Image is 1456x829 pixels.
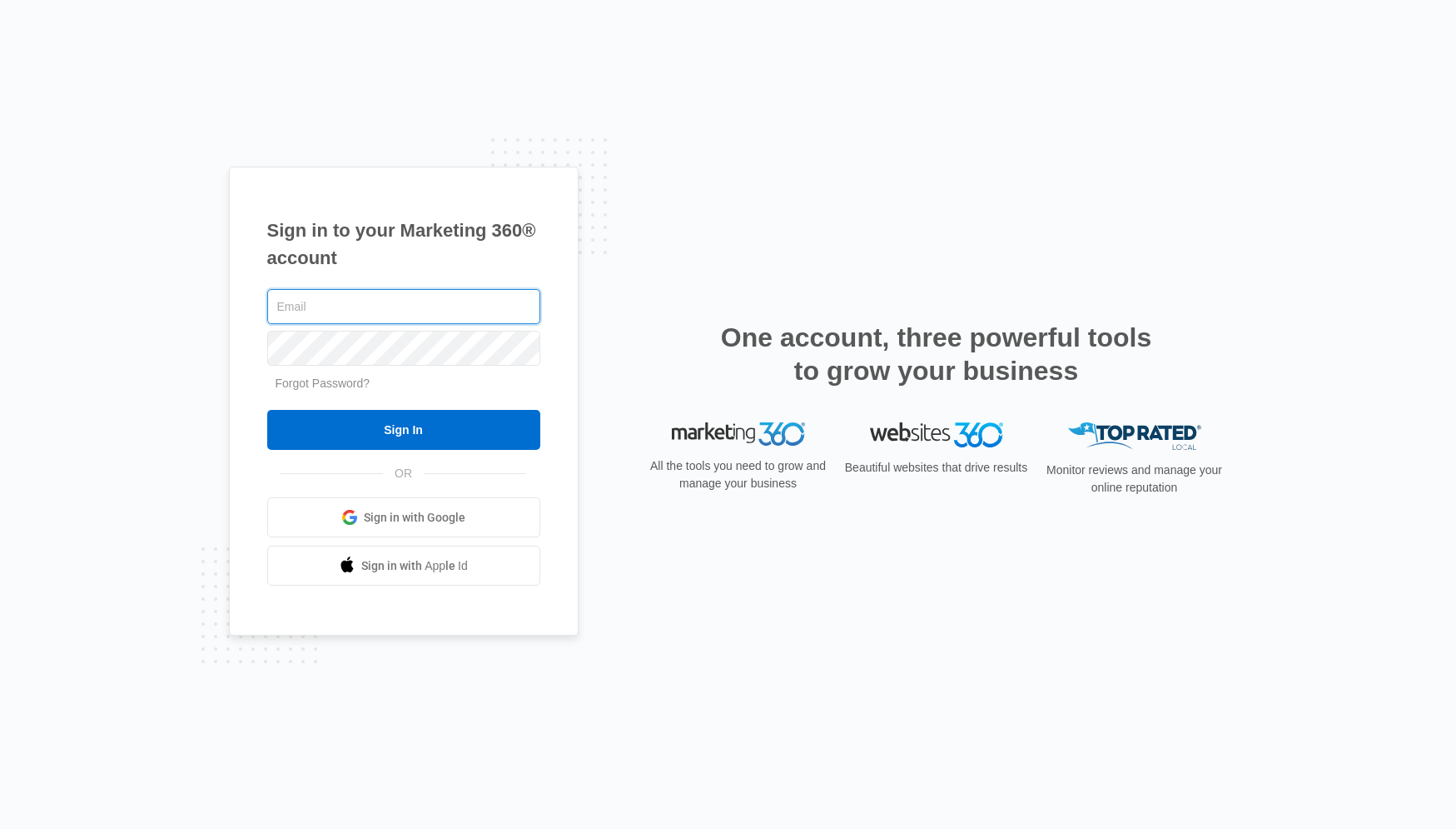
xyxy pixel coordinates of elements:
a: Sign in with Google [267,497,540,537]
a: Sign in with Apple Id [267,546,540,586]
p: Beautiful websites that drive results [843,459,1030,477]
p: Monitor reviews and manage your online reputation [1041,462,1228,497]
h1: Sign in to your Marketing 360® account [267,217,540,272]
p: All the tools you need to grow and manage your business [645,457,832,492]
span: Sign in with Google [364,509,465,527]
a: Forgot Password? [276,377,370,390]
span: Sign in with Apple Id [361,557,468,575]
img: Marketing 360 [672,422,805,446]
img: Top Rated Local [1068,422,1201,450]
input: Sign In [267,410,540,450]
h2: One account, three powerful tools to grow your business [716,321,1157,387]
input: Email [267,289,540,324]
img: Websites 360 [870,422,1003,447]
span: OR [383,465,424,482]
